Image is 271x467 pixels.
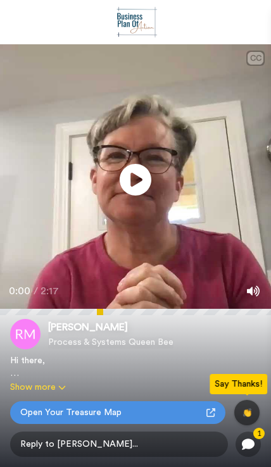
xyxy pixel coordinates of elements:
[248,52,263,65] div: CC
[34,283,38,299] span: /
[48,336,173,349] span: Process & Systems Queen Bee
[20,406,122,419] span: Open Your Treasure Map
[9,283,31,299] span: 0:00
[210,374,267,394] div: Say Thanks!
[247,285,260,297] img: Mute/Unmute
[10,401,225,424] a: Open Your Treasure Map
[253,428,265,439] div: 1
[41,283,63,299] span: 2:17
[10,319,41,349] img: Rhonda Melogy
[10,354,211,380] div: Hi there, I recorded a message for you, check it out! So happy to have you as a brand new member!...
[10,381,211,394] button: Show more
[48,320,173,335] span: [PERSON_NAME]
[10,432,228,457] span: Reply to [PERSON_NAME]...
[243,409,252,416] span: 👏
[234,400,260,425] button: 👏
